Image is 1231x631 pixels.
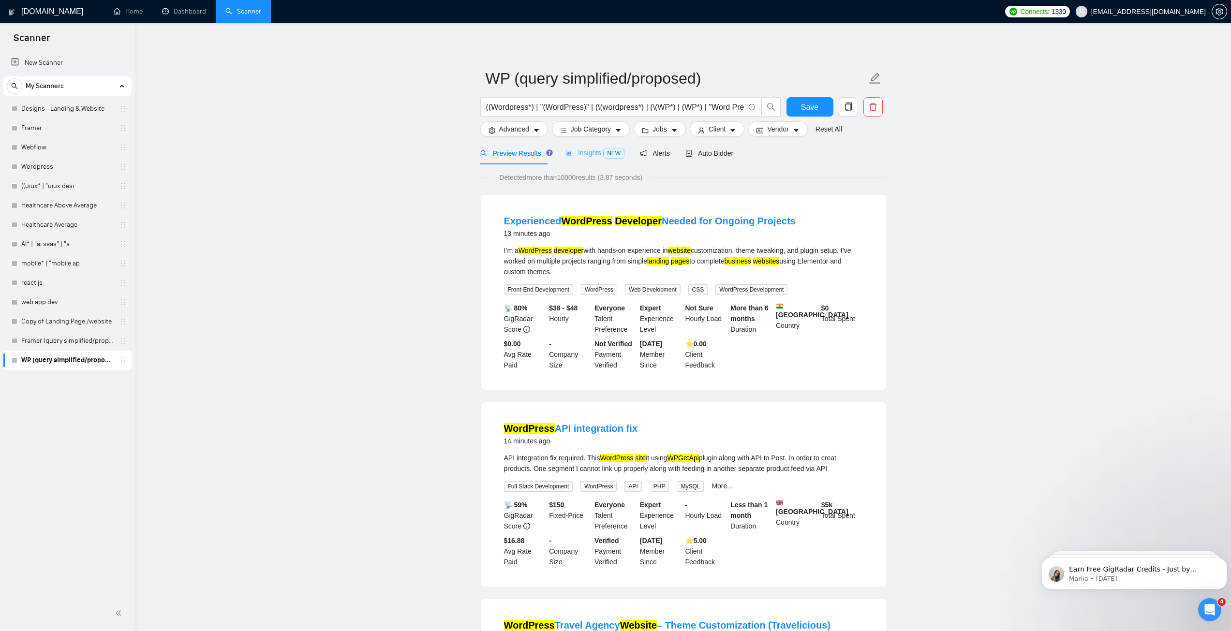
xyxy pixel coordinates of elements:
[625,284,681,295] span: Web Development
[671,257,689,265] mark: pages
[504,537,525,544] b: $16.88
[11,53,124,73] a: New Scanner
[504,245,863,277] div: I’m a with hands-on experience in customization, theme tweaking, and plugin setup. I’ve worked on...
[698,127,705,134] span: user
[640,340,662,348] b: [DATE]
[119,279,127,287] span: holder
[499,124,529,134] span: Advanced
[1038,537,1231,605] iframe: Intercom notifications message
[1078,8,1085,15] span: user
[21,351,113,370] a: WP (query simplified/proposed)
[119,105,127,113] span: holder
[119,124,127,132] span: holder
[634,121,686,137] button: folderJobscaret-down
[761,97,781,117] button: search
[712,482,733,490] a: More...
[21,215,113,235] a: Healthcare Average
[729,127,736,134] span: caret-down
[480,149,550,157] span: Preview Results
[549,340,551,348] b: -
[642,127,649,134] span: folder
[635,454,646,462] mark: site
[685,537,707,544] b: ⭐️ 5.00
[671,127,678,134] span: caret-down
[523,326,530,333] span: info-circle
[21,99,113,118] a: Designs - Landing & Website
[547,338,593,370] div: Company Size
[162,7,206,15] a: dashboardDashboard
[647,257,669,265] mark: landing
[821,304,829,312] b: $ 0
[640,501,661,509] b: Expert
[776,499,783,506] img: 🇬🇧
[1212,8,1227,15] span: setting
[119,202,127,209] span: holder
[594,304,625,312] b: Everyone
[480,150,487,157] span: search
[1212,4,1227,19] button: setting
[3,76,132,370] li: My Scanners
[593,499,638,531] div: Talent Preference
[565,149,572,156] span: area-chart
[547,499,593,531] div: Fixed-Price
[638,303,683,335] div: Experience Level
[486,101,744,113] input: Search Freelance Jobs...
[776,499,848,515] b: [GEOGRAPHIC_DATA]
[504,423,638,434] a: WordPressAPI integration fix
[580,481,617,492] span: WordPress
[549,501,564,509] b: $ 150
[21,254,113,273] a: mobile* | "mobile ap
[715,284,787,295] span: WordPress Development
[640,304,661,312] b: Expert
[519,247,552,254] mark: WordPress
[593,303,638,335] div: Talent Preference
[653,124,667,134] span: Jobs
[21,196,113,215] a: Healthcare Above Average
[21,235,113,254] a: AI* | "ai saas" | "a
[480,121,548,137] button: settingAdvancedcaret-down
[1009,8,1017,15] img: upwork-logo.png
[554,247,584,254] mark: developer
[839,103,858,111] span: copy
[728,303,774,335] div: Duration
[767,124,788,134] span: Vendor
[685,150,692,157] span: robot
[504,423,555,434] mark: WordPress
[504,501,528,509] b: 📡 59%
[119,182,127,190] span: holder
[683,338,729,370] div: Client Feedback
[1198,598,1221,621] iframe: Intercom live chat
[21,138,113,157] a: Webflow
[492,172,649,183] span: Detected more than 10000 results (3.87 seconds)
[730,501,768,519] b: Less than 1 month
[786,97,833,117] button: Save
[114,7,143,15] a: homeHome
[600,454,633,462] mark: WordPress
[709,124,726,134] span: Client
[685,340,707,348] b: ⭐️ 0.00
[8,4,15,20] img: logo
[776,303,783,309] img: 🇮🇳
[119,298,127,306] span: holder
[21,176,113,196] a: ((uiux* | "uiux desi
[753,257,779,265] mark: websites
[549,304,578,312] b: $38 - $48
[688,284,708,295] span: CSS
[683,535,729,567] div: Client Feedback
[774,499,819,531] div: Country
[819,499,865,531] div: Total Spent
[593,338,638,370] div: Payment Verified
[603,148,624,159] span: NEW
[225,7,261,15] a: searchScanner
[502,303,548,335] div: GigRadar Score
[685,501,688,509] b: -
[504,435,638,447] div: 14 minutes ago
[667,454,698,462] mark: WPGetApi
[593,535,638,567] div: Payment Verified
[725,257,751,265] mark: business
[819,303,865,335] div: Total Spent
[640,537,662,544] b: [DATE]
[7,78,22,94] button: search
